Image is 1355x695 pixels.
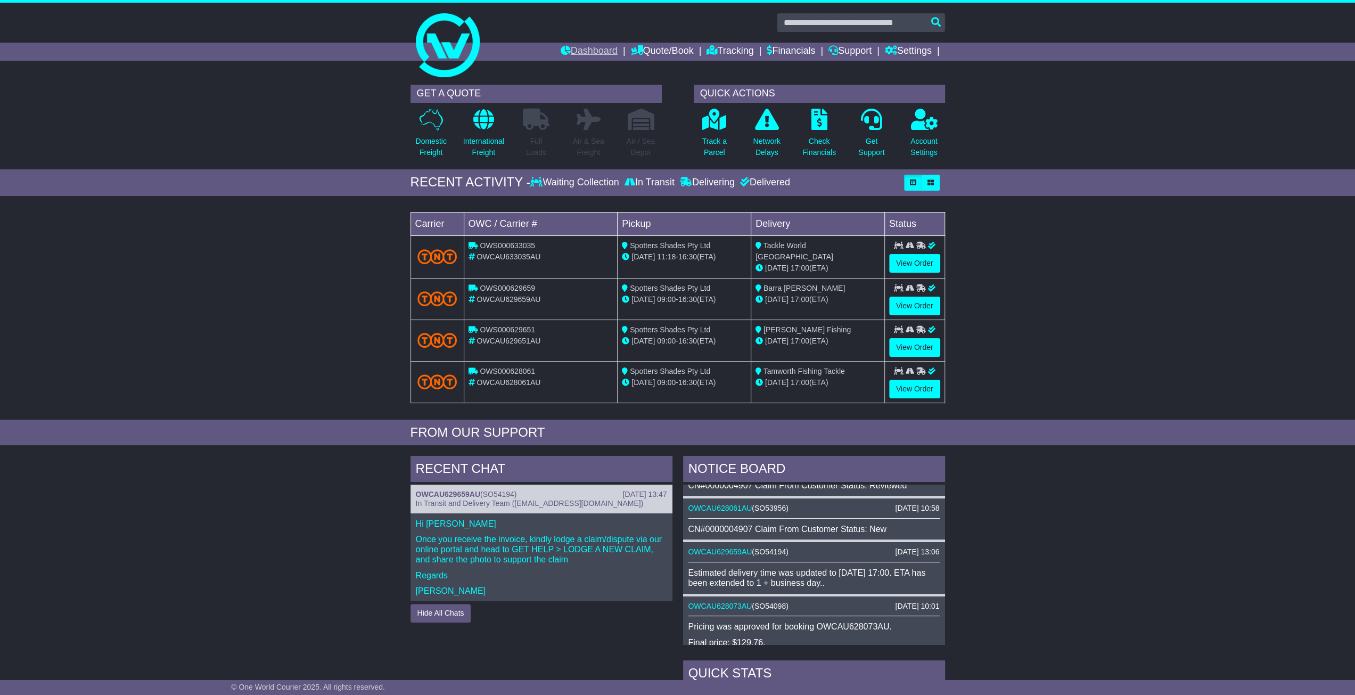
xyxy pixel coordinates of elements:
[678,337,697,345] span: 16:30
[477,295,540,304] span: OWCAU629659AU
[751,212,884,235] td: Delivery
[627,136,655,158] p: Air / Sea Depot
[416,490,480,498] a: OWCAU629659AU
[410,425,945,440] div: FROM OUR SUPPORT
[765,295,789,304] span: [DATE]
[767,43,815,61] a: Financials
[416,570,667,580] p: Regards
[765,378,789,387] span: [DATE]
[561,43,618,61] a: Dashboard
[480,325,535,334] span: OWS000629651
[477,378,540,387] span: OWCAU628061AU
[791,295,809,304] span: 17:00
[678,252,697,261] span: 16:30
[678,378,697,387] span: 16:30
[416,586,667,596] p: [PERSON_NAME]
[630,43,693,61] a: Quote/Book
[688,547,940,557] div: ( )
[622,490,667,499] div: [DATE] 13:47
[464,212,618,235] td: OWC / Carrier #
[895,547,939,557] div: [DATE] 13:06
[631,337,655,345] span: [DATE]
[688,504,940,513] div: ( )
[753,136,780,158] p: Network Delays
[858,108,885,164] a: GetSupport
[754,547,786,556] span: SO54194
[480,284,535,292] span: OWS000629659
[417,374,457,389] img: TNT_Domestic.png
[791,337,809,345] span: 17:00
[480,367,535,375] span: OWS000628061
[410,456,672,485] div: RECENT CHAT
[631,295,655,304] span: [DATE]
[765,337,789,345] span: [DATE]
[895,504,939,513] div: [DATE] 10:58
[755,263,880,274] div: (ETA)
[630,284,710,292] span: Spotters Shades Pty Ltd
[463,136,504,158] p: International Freight
[802,108,836,164] a: CheckFinancials
[889,338,940,357] a: View Order
[688,504,752,512] a: OWCAU628061AU
[417,249,457,264] img: TNT_Domestic.png
[410,212,464,235] td: Carrier
[622,294,746,305] div: - (ETA)
[858,136,884,158] p: Get Support
[885,43,932,61] a: Settings
[707,43,753,61] a: Tracking
[530,177,621,189] div: Waiting Collection
[677,177,737,189] div: Delivering
[415,108,447,164] a: DomesticFreight
[231,683,385,691] span: © One World Courier 2025. All rights reserved.
[791,264,809,272] span: 17:00
[755,294,880,305] div: (ETA)
[416,534,667,565] p: Once you receive the invoice, kindly lodge a claim/dispute via our online portal and head to GET ...
[702,136,727,158] p: Track a Parcel
[630,367,710,375] span: Spotters Shades Pty Ltd
[573,136,604,158] p: Air & Sea Freight
[415,136,446,158] p: Domestic Freight
[688,524,940,534] div: CN#0000004907 Claim From Customer Status: New
[523,136,549,158] p: Full Loads
[688,547,752,556] a: OWCAU629659AU
[737,177,790,189] div: Delivered
[828,43,872,61] a: Support
[910,108,938,164] a: AccountSettings
[410,604,471,623] button: Hide All Chats
[410,175,531,190] div: RECENT ACTIVITY -
[889,380,940,398] a: View Order
[755,336,880,347] div: (ETA)
[688,637,940,648] p: Final price: $129.76.
[477,252,540,261] span: OWCAU633035AU
[678,295,697,304] span: 16:30
[889,254,940,273] a: View Order
[416,519,667,529] p: Hi [PERSON_NAME]
[618,212,751,235] td: Pickup
[630,241,710,250] span: Spotters Shades Pty Ltd
[694,85,945,103] div: QUICK ACTIONS
[463,108,505,164] a: InternationalFreight
[410,85,662,103] div: GET A QUOTE
[688,480,940,490] div: CN#0000004907 Claim From Customer Status: Reviewed
[763,325,851,334] span: [PERSON_NAME] Fishing
[688,622,940,632] p: Pricing was approved for booking OWCAU628073AU.
[688,602,940,611] div: ( )
[416,499,644,508] span: In Transit and Delivery Team ([EMAIL_ADDRESS][DOMAIN_NAME])
[622,377,746,388] div: - (ETA)
[622,251,746,263] div: - (ETA)
[480,241,535,250] span: OWS000633035
[884,212,945,235] td: Status
[702,108,727,164] a: Track aParcel
[791,378,809,387] span: 17:00
[622,177,677,189] div: In Transit
[683,660,945,689] div: Quick Stats
[755,241,833,261] span: Tackle World [GEOGRAPHIC_DATA]
[477,337,540,345] span: OWCAU629651AU
[754,504,786,512] span: SO53956
[630,325,710,334] span: Spotters Shades Pty Ltd
[889,297,940,315] a: View Order
[754,602,786,610] span: SO54098
[752,108,781,164] a: NetworkDelays
[657,295,676,304] span: 09:00
[417,333,457,347] img: TNT_Domestic.png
